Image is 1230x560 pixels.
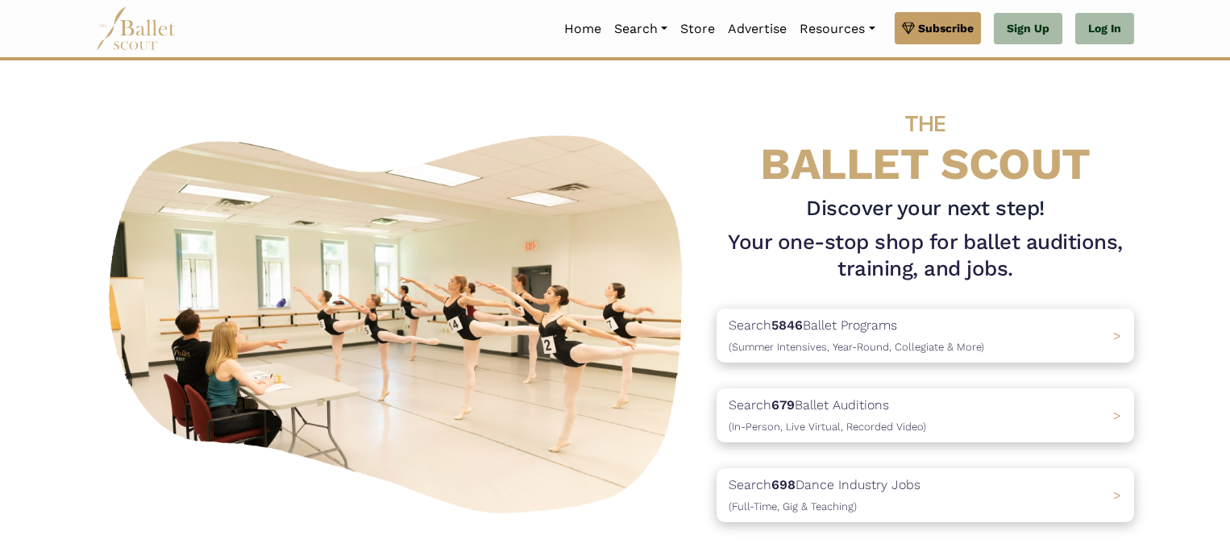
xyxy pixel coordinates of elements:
[1113,408,1121,423] span: >
[729,315,984,356] p: Search Ballet Programs
[918,19,974,37] span: Subscribe
[717,93,1134,189] h4: BALLET SCOUT
[1075,13,1134,45] a: Log In
[771,317,803,333] b: 5846
[895,12,981,44] a: Subscribe
[994,13,1062,45] a: Sign Up
[96,118,704,523] img: A group of ballerinas talking to each other in a ballet studio
[771,397,795,413] b: 679
[729,395,926,436] p: Search Ballet Auditions
[717,309,1134,363] a: Search5846Ballet Programs(Summer Intensives, Year-Round, Collegiate & More)>
[793,12,881,46] a: Resources
[1113,328,1121,343] span: >
[729,421,926,433] span: (In-Person, Live Virtual, Recorded Video)
[674,12,721,46] a: Store
[717,229,1134,284] h1: Your one-stop shop for ballet auditions, training, and jobs.
[558,12,608,46] a: Home
[902,19,915,37] img: gem.svg
[717,195,1134,222] h3: Discover your next step!
[1113,487,1121,503] span: >
[905,110,945,137] span: THE
[717,468,1134,522] a: Search698Dance Industry Jobs(Full-Time, Gig & Teaching) >
[721,12,793,46] a: Advertise
[729,341,984,353] span: (Summer Intensives, Year-Round, Collegiate & More)
[608,12,674,46] a: Search
[729,500,857,512] span: (Full-Time, Gig & Teaching)
[771,477,796,492] b: 698
[717,388,1134,442] a: Search679Ballet Auditions(In-Person, Live Virtual, Recorded Video) >
[729,475,920,516] p: Search Dance Industry Jobs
